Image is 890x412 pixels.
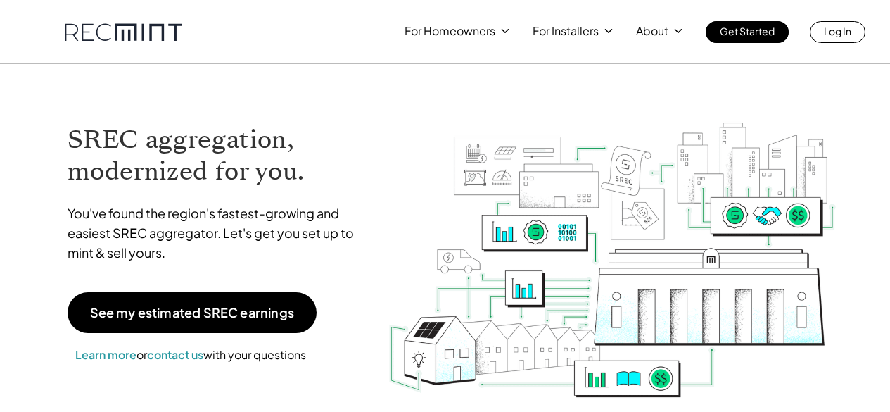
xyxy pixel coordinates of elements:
[720,21,775,41] p: Get Started
[75,347,136,362] a: Learn more
[68,204,367,263] p: You've found the region's fastest-growing and easiest SREC aggregator. Let's get you set up to mi...
[90,306,294,319] p: See my estimated SREC earnings
[147,347,203,362] a: contact us
[810,21,865,43] a: Log In
[706,21,789,43] a: Get Started
[636,21,668,41] p: About
[405,21,495,41] p: For Homeowners
[824,21,851,41] p: Log In
[388,85,837,401] img: RECmint value cycle
[68,346,314,364] p: or with your questions
[68,124,367,187] h1: SREC aggregation, modernized for you.
[68,292,317,333] a: See my estimated SREC earnings
[533,21,599,41] p: For Installers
